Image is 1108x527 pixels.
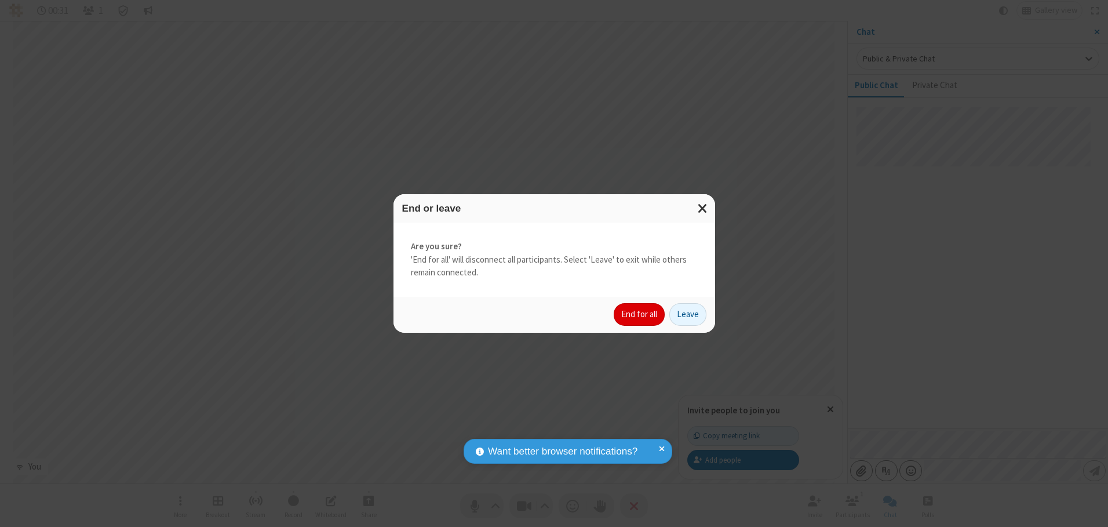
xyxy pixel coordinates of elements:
div: 'End for all' will disconnect all participants. Select 'Leave' to exit while others remain connec... [393,223,715,297]
button: Close modal [691,194,715,223]
h3: End or leave [402,203,706,214]
button: Leave [669,303,706,326]
span: Want better browser notifications? [488,444,637,459]
button: End for all [614,303,665,326]
strong: Are you sure? [411,240,698,253]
